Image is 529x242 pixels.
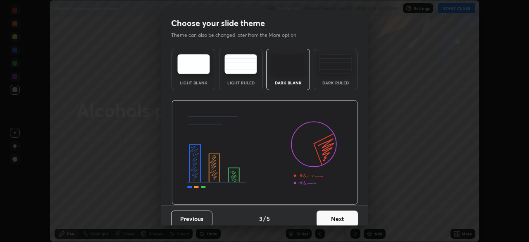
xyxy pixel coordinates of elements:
h2: Choose your slide theme [171,18,265,29]
img: darkTheme.f0cc69e5.svg [272,54,305,74]
div: Dark Blank [272,81,305,85]
img: lightTheme.e5ed3b09.svg [177,54,210,74]
img: darkThemeBanner.d06ce4a2.svg [172,100,358,205]
div: Light Ruled [224,81,257,85]
div: Dark Ruled [319,81,352,85]
h4: / [263,214,266,223]
p: Theme can also be changed later from the More option [171,31,305,39]
h4: 5 [267,214,270,223]
div: Light Blank [177,81,210,85]
button: Next [317,211,358,227]
img: lightRuledTheme.5fabf969.svg [224,54,257,74]
button: Previous [171,211,212,227]
h4: 3 [259,214,262,223]
img: darkRuledTheme.de295e13.svg [319,54,352,74]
